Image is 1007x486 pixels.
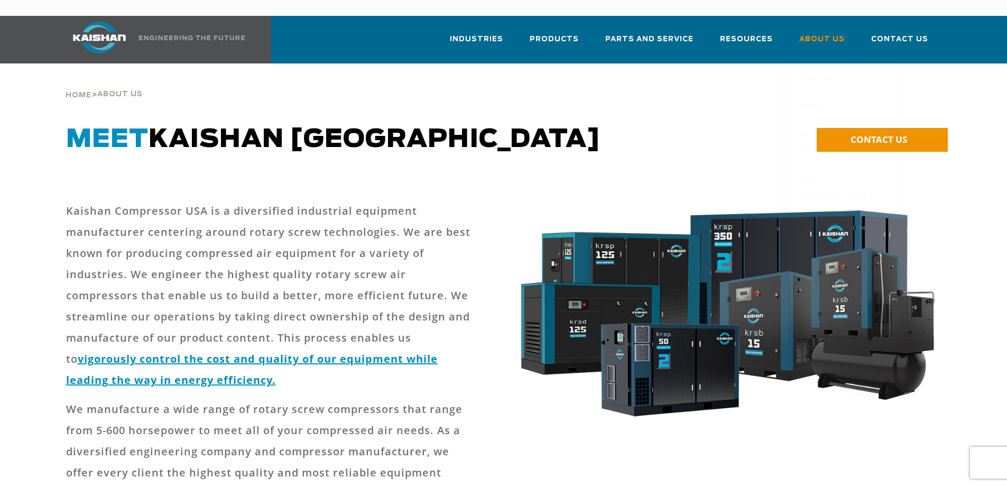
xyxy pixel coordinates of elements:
[720,33,773,45] span: Resources
[799,25,845,61] a: About Us
[789,166,895,210] a: Why [PERSON_NAME]?
[510,200,942,434] img: krsb
[605,33,694,45] span: Parts and Service
[66,127,149,152] span: Meet
[799,33,845,45] span: About Us
[450,25,503,61] a: Industries
[66,90,91,99] a: Home
[66,352,438,387] a: vigorously control the cost and quality of our equipment while leading the way in energy efficiency.
[800,125,884,161] span: Supporting Veterans
[66,200,476,391] p: Kaishan Compressor USA is a diversified industrial equipment manufacturer centering around rotary...
[871,33,928,45] span: Contact Us
[530,25,579,61] a: Products
[66,63,143,104] div: >
[871,25,928,61] a: Contact Us
[60,16,247,63] a: Kaishan USA
[66,127,601,152] span: Kaishan [GEOGRAPHIC_DATA]
[800,170,884,206] span: Why [PERSON_NAME]?
[450,33,503,45] span: Industries
[139,35,245,40] img: Engineering the future
[789,93,895,121] a: News
[720,25,773,61] a: Resources
[605,25,694,61] a: Parts and Service
[97,91,143,98] span: About Us
[800,99,825,117] span: News
[60,22,139,53] img: kaishan logo
[789,64,895,93] a: Careers
[530,33,579,45] span: Products
[66,92,91,99] span: Home
[789,121,895,166] a: Supporting Veterans
[800,70,839,88] span: Careers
